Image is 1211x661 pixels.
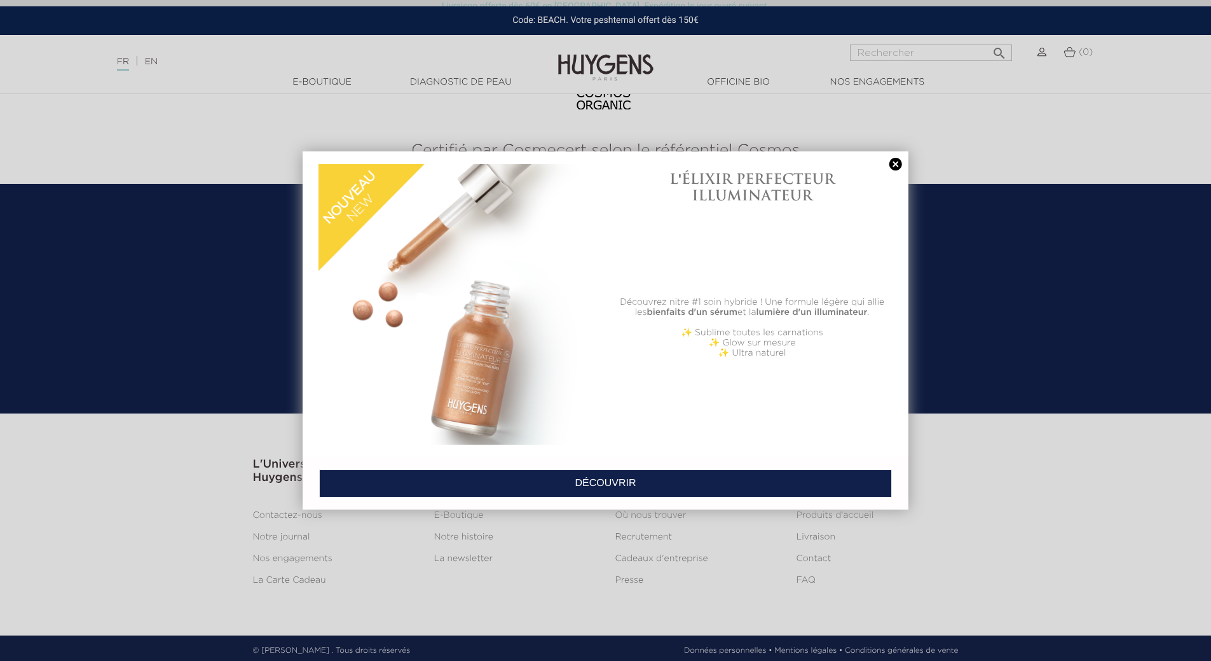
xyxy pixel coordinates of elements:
[612,297,893,317] p: Découvrez nitre #1 soin hybride ! Une formule légère qui allie les et la .
[612,170,893,204] h1: L'ÉLIXIR PERFECTEUR ILLUMINATEUR
[319,470,892,497] a: DÉCOUVRIR
[647,308,737,317] b: bienfaits d'un sérum
[612,348,893,358] p: ✨ Ultra naturel
[612,328,893,338] p: ✨ Sublime toutes les carnations
[756,308,868,317] b: lumière d'un illuminateur
[612,338,893,348] p: ✨ Glow sur mesure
